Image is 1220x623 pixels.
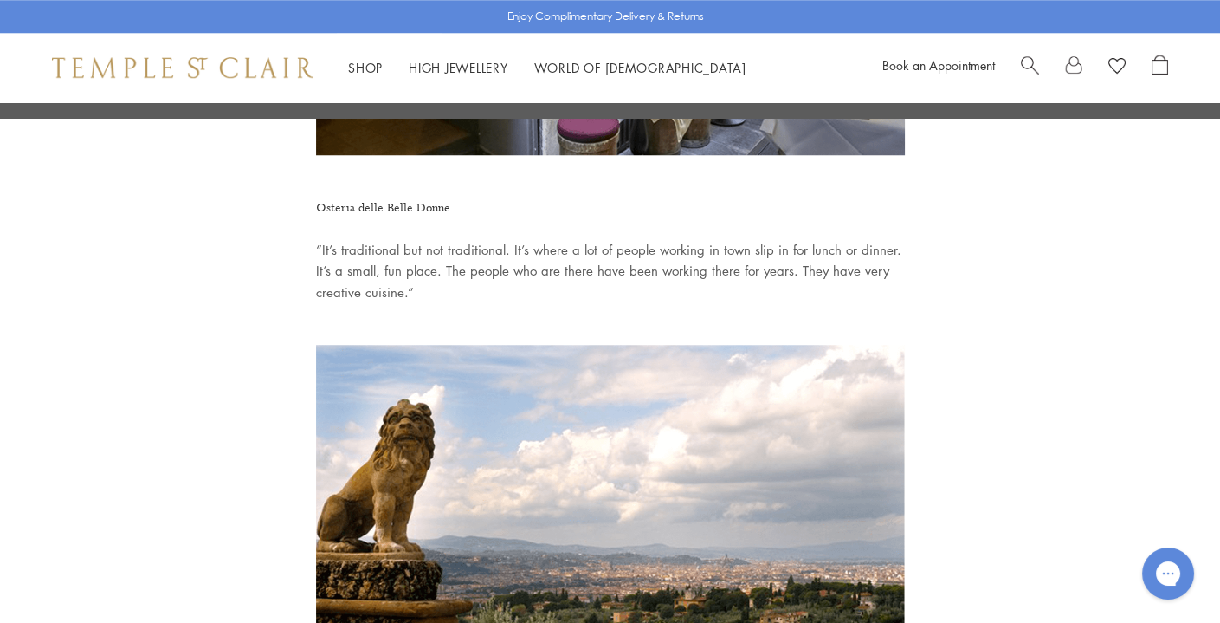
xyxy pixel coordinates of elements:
[52,57,313,78] img: Temple St. Clair
[1152,55,1168,81] a: Open Shopping Bag
[1108,55,1126,81] a: View Wishlist
[316,239,905,303] p: “It’s traditional but not traditional. It’s where a lot of people working in town slip in for lun...
[1133,542,1203,606] iframe: Gorgias live chat messenger
[316,197,905,219] h4: Osteria delle Belle Donne
[534,59,746,76] a: World of [DEMOGRAPHIC_DATA]World of [DEMOGRAPHIC_DATA]
[507,8,704,25] p: Enjoy Complimentary Delivery & Returns
[882,56,995,74] a: Book an Appointment
[348,57,746,79] nav: Main navigation
[348,59,383,76] a: ShopShop
[1021,55,1039,81] a: Search
[409,59,508,76] a: High JewelleryHigh Jewellery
